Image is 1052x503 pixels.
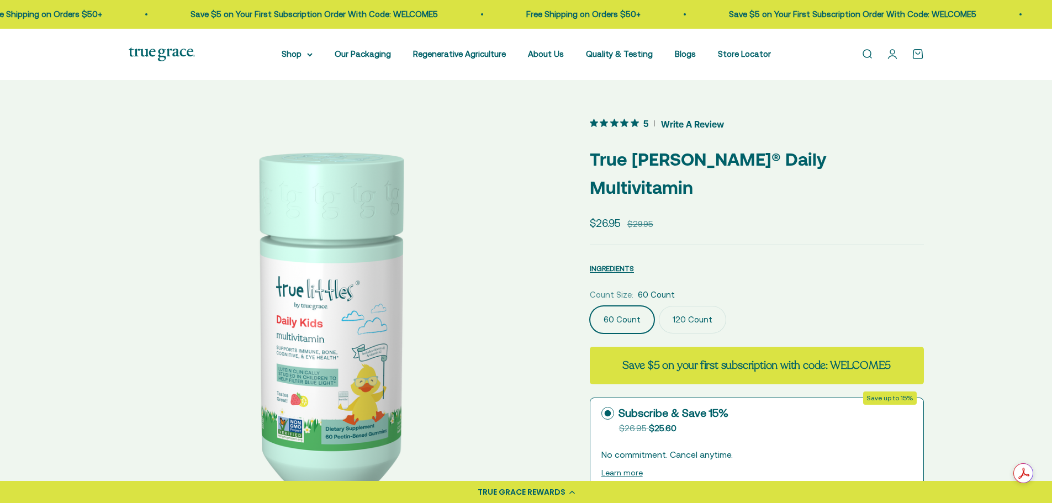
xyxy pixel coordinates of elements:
[526,9,641,19] a: Free Shipping on Orders $50+
[590,262,634,275] button: INGREDIENTS
[590,115,724,132] button: 5 out 5 stars rating in total 4 reviews. Jump to reviews.
[590,145,924,202] p: True [PERSON_NAME]® Daily Multivitamin
[413,49,506,59] a: Regenerative Agriculture
[335,49,391,59] a: Our Packaging
[627,218,653,231] compare-at-price: $29.95
[638,288,675,301] span: 60 Count
[590,264,634,273] span: INGREDIENTS
[191,8,438,21] p: Save $5 on Your First Subscription Order With Code: WELCOME5
[622,358,891,373] strong: Save $5 on your first subscription with code: WELCOME5
[729,8,976,21] p: Save $5 on Your First Subscription Order With Code: WELCOME5
[590,288,633,301] legend: Count Size:
[586,49,653,59] a: Quality & Testing
[718,49,771,59] a: Store Locator
[478,486,565,498] div: TRUE GRACE REWARDS
[675,49,696,59] a: Blogs
[282,47,313,61] summary: Shop
[661,115,724,132] span: Write A Review
[590,215,621,231] sale-price: $26.95
[528,49,564,59] a: About Us
[643,117,648,129] span: 5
